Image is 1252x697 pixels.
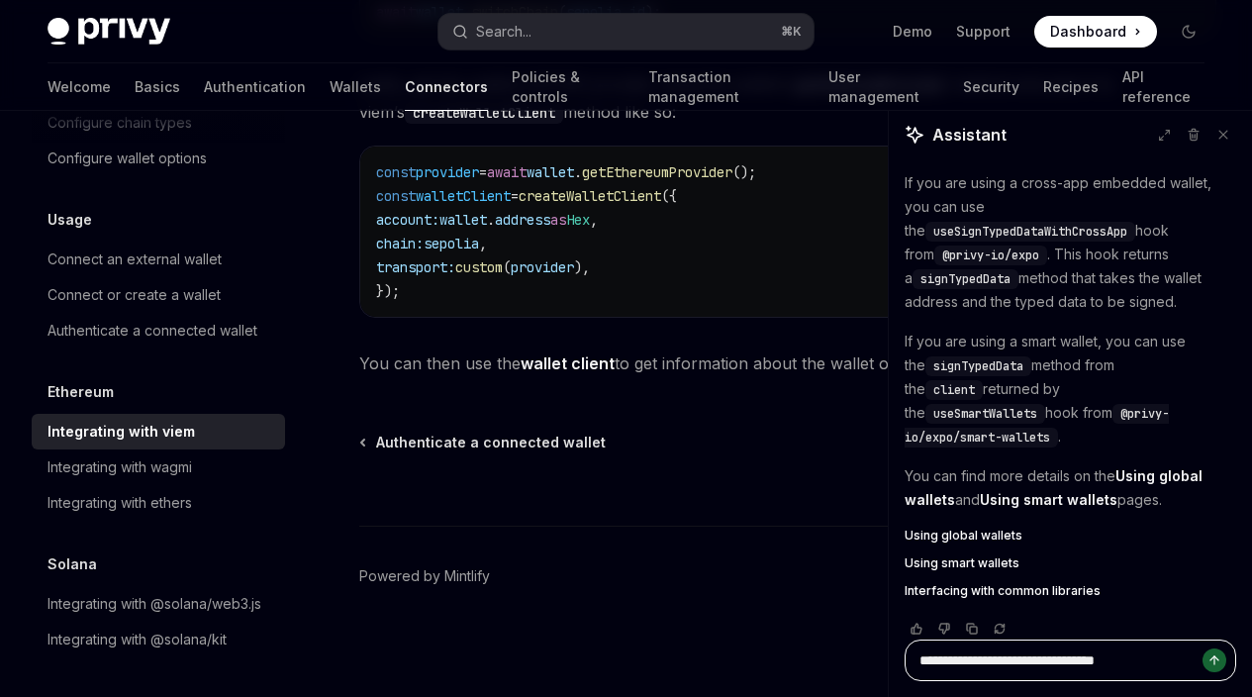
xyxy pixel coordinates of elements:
a: Using smart wallets [905,555,1236,571]
a: Using global wallets [905,528,1236,544]
span: . [487,211,495,229]
a: Authenticate a connected wallet [361,433,606,452]
span: provider [416,163,479,181]
button: Send message [1203,648,1226,672]
a: wallet client [521,353,615,374]
a: Connect or create a wallet [32,277,285,313]
p: If you are using a smart wallet, you can use the method from the returned by the hook from . [905,330,1236,448]
a: Configure wallet options [32,141,285,176]
a: Connect an external wallet [32,242,285,277]
h5: Usage [48,208,92,232]
span: transport: [376,258,455,276]
div: Integrating with @solana/web3.js [48,592,261,616]
span: wallet [439,211,487,229]
textarea: Ask a question... [905,640,1236,681]
a: Transaction management [648,63,805,111]
a: Wallets [330,63,381,111]
a: Integrating with @solana/kit [32,622,285,657]
a: Powered by Mintlify [359,566,490,586]
a: Authenticate a connected wallet [32,313,285,348]
span: signTypedData [933,358,1023,374]
button: Toggle dark mode [1173,16,1204,48]
a: Integrating with wagmi [32,449,285,485]
a: Basics [135,63,180,111]
span: createWalletClient [519,187,661,205]
div: Search... [476,20,531,44]
button: Reload last chat [988,619,1011,639]
a: Integrating with @solana/web3.js [32,586,285,622]
p: If you are using a cross-app embedded wallet, you can use the hook from . This hook returns a met... [905,171,1236,314]
span: custom [455,258,503,276]
span: useSmartWallets [933,406,1037,422]
span: account: [376,211,439,229]
span: ({ [661,187,677,205]
span: address [495,211,550,229]
a: Integrating with ethers [32,485,285,521]
button: Open search [438,14,814,50]
span: Authenticate a connected wallet [376,433,606,452]
span: Assistant [932,123,1007,147]
div: Integrating with ethers [48,491,192,515]
a: Support [956,22,1011,42]
div: Connect an external wallet [48,248,222,271]
span: provider [511,258,574,276]
a: Welcome [48,63,111,111]
h5: Solana [48,552,97,576]
span: as [550,211,566,229]
span: client [933,382,975,398]
span: await [487,163,527,181]
a: Recipes [1043,63,1099,111]
a: Authentication [204,63,306,111]
span: ( [503,258,511,276]
a: Dashboard [1034,16,1157,48]
button: Copy chat response [960,619,984,639]
div: Integrating with wagmi [48,455,192,479]
span: chain: [376,235,424,252]
button: Vote that response was not good [932,619,956,639]
span: signTypedData [920,271,1011,287]
div: Authenticate a connected wallet [48,319,257,343]
span: }); [376,282,400,300]
span: const [376,163,416,181]
a: Integrating with viem [32,414,285,449]
span: useSignTypedDataWithCrossApp [933,224,1127,240]
a: User management [828,63,939,111]
span: Dashboard [1050,22,1126,42]
code: createWalletClient [405,102,563,124]
span: const [376,187,416,205]
span: Using smart wallets [905,555,1019,571]
img: dark logo [48,18,170,46]
a: API reference [1122,63,1204,111]
span: (); [732,163,756,181]
span: ⌘ K [781,24,802,40]
a: Connectors [405,63,488,111]
span: Interfacing with common libraries [905,583,1101,599]
span: getEthereumProvider [582,163,732,181]
span: walletClient [416,187,511,205]
strong: wallet client [521,353,615,373]
div: Integrating with @solana/kit [48,628,227,651]
span: Using global wallets [905,528,1022,544]
a: Security [963,63,1019,111]
a: Interfacing with common libraries [905,583,1236,599]
button: Vote that response was good [905,619,928,639]
span: = [511,187,519,205]
div: Configure wallet options [48,147,207,170]
span: , [590,211,598,229]
span: ), [574,258,590,276]
h5: Ethereum [48,380,114,404]
span: @privy-io/expo [942,248,1039,263]
span: @privy-io/expo/smart-wallets [905,406,1169,446]
span: Hex [566,211,590,229]
span: sepolia [424,235,479,252]
span: , [479,235,487,252]
span: wallet [527,163,574,181]
span: = [479,163,487,181]
a: Policies & controls [512,63,625,111]
span: . [574,163,582,181]
div: Connect or create a wallet [48,283,221,307]
a: Demo [893,22,932,42]
div: Integrating with viem [48,420,195,444]
span: You can then use the to get information about the wallet or request signatures and transactions. [359,349,1216,377]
